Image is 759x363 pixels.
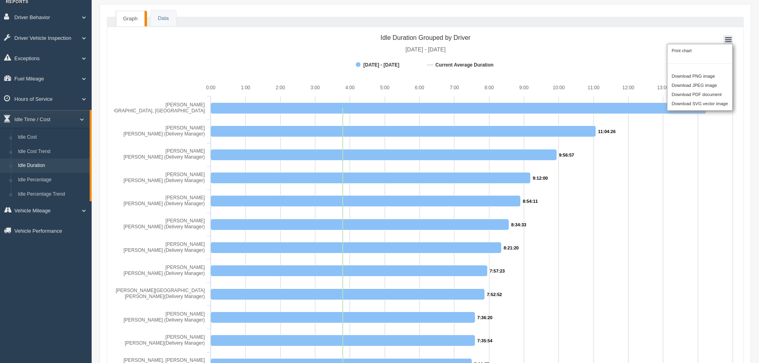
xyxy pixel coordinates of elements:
[165,195,205,200] tspan: [PERSON_NAME]
[667,81,732,90] div: Download JPEG image
[14,145,90,159] a: Idle Cost Trend
[504,245,519,250] tspan: 8:21:20
[380,34,471,41] tspan: Idle Duration Grouped by Driver
[14,159,90,173] a: Idle Duration
[487,292,502,297] tspan: 7:52:52
[165,265,205,270] tspan: [PERSON_NAME]
[165,218,205,224] tspan: [PERSON_NAME]
[276,85,285,90] text: 2:00
[165,241,205,247] tspan: [PERSON_NAME]
[519,85,529,90] text: 9:00
[406,46,446,53] tspan: [DATE] - [DATE]
[588,85,600,90] text: 11:00
[484,85,494,90] text: 8:00
[124,271,205,276] tspan: [PERSON_NAME] (Delivery Manager)
[598,129,616,134] tspan: 11:04:26
[165,102,205,108] tspan: [PERSON_NAME]
[124,131,205,137] tspan: [PERSON_NAME] (Delivery Manager)
[124,201,205,206] tspan: [PERSON_NAME] (Delivery Manager)
[622,85,634,90] text: 12:00
[124,317,205,323] tspan: [PERSON_NAME] (Delivery Manager)
[14,187,90,202] a: Idle Percentage Trend
[165,125,205,131] tspan: [PERSON_NAME]
[553,85,565,90] text: 10:00
[559,153,574,157] tspan: 9:56:57
[14,173,90,187] a: Idle Percentage
[116,288,205,293] tspan: [PERSON_NAME][GEOGRAPHIC_DATA]
[103,108,205,114] tspan: [GEOGRAPHIC_DATA], [GEOGRAPHIC_DATA]
[165,334,205,340] tspan: [PERSON_NAME]
[124,224,205,230] tspan: [PERSON_NAME] (Delivery Manager)
[667,90,732,99] div: Download PDF document
[125,294,205,299] tspan: [PERSON_NAME](Delivery Manager)
[667,72,732,81] div: Download PNG image
[380,85,390,90] text: 5:00
[415,85,424,90] text: 6:00
[533,176,548,181] tspan: 9:12:00
[435,62,494,68] tspan: Current Average Duration
[125,340,205,346] tspan: [PERSON_NAME](Delivery Manager)
[116,11,145,27] a: Graph
[124,178,205,183] tspan: [PERSON_NAME] (Delivery Manager)
[667,99,732,108] div: Download SVG vector image
[165,172,205,177] tspan: [PERSON_NAME]
[206,85,216,90] text: 0:00
[667,46,732,55] div: Print chart
[151,10,176,27] a: Data
[523,199,538,204] tspan: 8:54:11
[511,222,526,227] tspan: 8:34:33
[14,130,90,145] a: Idle Cost
[124,357,205,363] tspan: [PERSON_NAME], [PERSON_NAME]
[310,85,320,90] text: 3:00
[345,85,355,90] text: 4:00
[124,247,205,253] tspan: [PERSON_NAME] (Delivery Manager)
[477,338,493,343] tspan: 7:35:54
[241,85,251,90] text: 1:00
[124,154,205,160] tspan: [PERSON_NAME] (Delivery Manager)
[450,85,459,90] text: 7:00
[165,148,205,154] tspan: [PERSON_NAME]
[490,269,505,273] tspan: 7:57:23
[165,311,205,317] tspan: [PERSON_NAME]
[363,62,399,68] tspan: [DATE] - [DATE]
[477,315,492,320] tspan: 7:36:20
